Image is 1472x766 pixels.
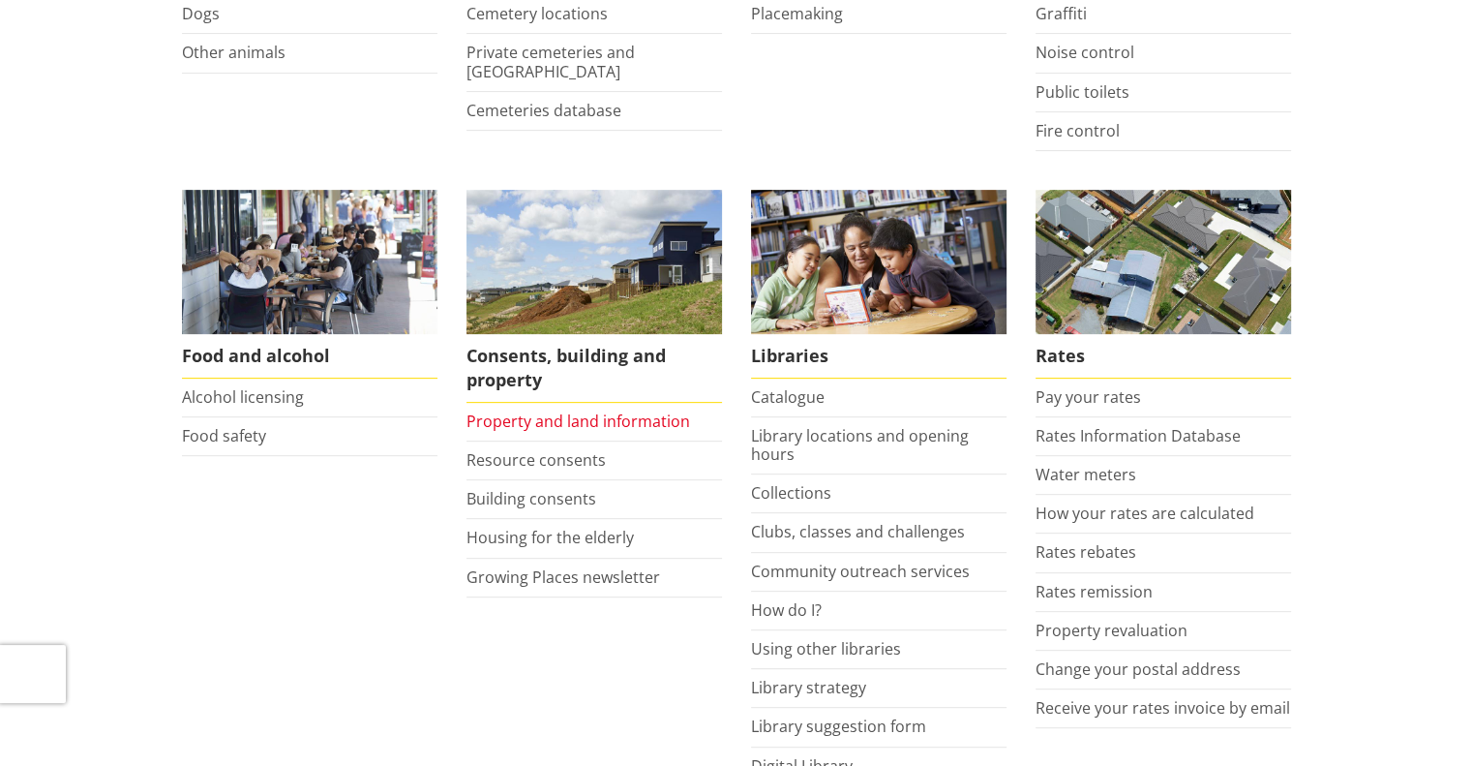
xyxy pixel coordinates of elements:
[1036,464,1136,485] a: Water meters
[466,527,634,548] a: Housing for the elderly
[466,334,722,403] span: Consents, building and property
[751,190,1006,379] a: Library membership is free to everyone who lives in the Waikato district. Libraries
[751,386,825,408] a: Catalogue
[1036,697,1290,719] a: Receive your rates invoice by email
[751,638,901,659] a: Using other libraries
[182,334,437,379] span: Food and alcohol
[1036,541,1136,563] a: Rates rebates
[751,482,831,504] a: Collections
[466,42,635,81] a: Private cemeteries and [GEOGRAPHIC_DATA]
[466,100,621,121] a: Cemeteries database
[466,488,596,509] a: Building consents
[1036,425,1241,446] a: Rates Information Database
[466,411,690,432] a: Property and land information
[1036,190,1291,334] img: Rates-thumbnail
[182,190,437,379] a: Food and Alcohol in the Waikato Food and alcohol
[182,425,266,446] a: Food safety
[1036,659,1241,680] a: Change your postal address
[751,716,926,737] a: Library suggestion form
[1036,386,1141,408] a: Pay your rates
[1036,42,1134,63] a: Noise control
[466,190,722,334] img: Land and property thumbnail
[1036,581,1153,602] a: Rates remission
[1036,120,1120,141] a: Fire control
[751,677,866,698] a: Library strategy
[466,3,608,24] a: Cemetery locations
[751,334,1006,379] span: Libraries
[466,190,722,403] a: New Pokeno housing development Consents, building and property
[1036,334,1291,379] span: Rates
[1036,503,1254,524] a: How your rates are calculated
[182,42,285,63] a: Other animals
[751,561,970,582] a: Community outreach services
[182,386,304,408] a: Alcohol licensing
[751,521,965,542] a: Clubs, classes and challenges
[751,3,843,24] a: Placemaking
[1036,3,1087,24] a: Graffiti
[466,567,660,588] a: Growing Places newsletter
[1036,190,1291,379] a: Pay your rates online Rates
[1036,620,1187,641] a: Property revaluation
[751,599,822,621] a: How do I?
[751,425,969,465] a: Library locations and opening hours
[1036,81,1129,103] a: Public toilets
[1383,685,1453,754] iframe: Messenger Launcher
[751,190,1006,334] img: Waikato District Council libraries
[466,449,606,471] a: Resource consents
[182,190,437,334] img: Food and Alcohol in the Waikato
[182,3,220,24] a: Dogs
